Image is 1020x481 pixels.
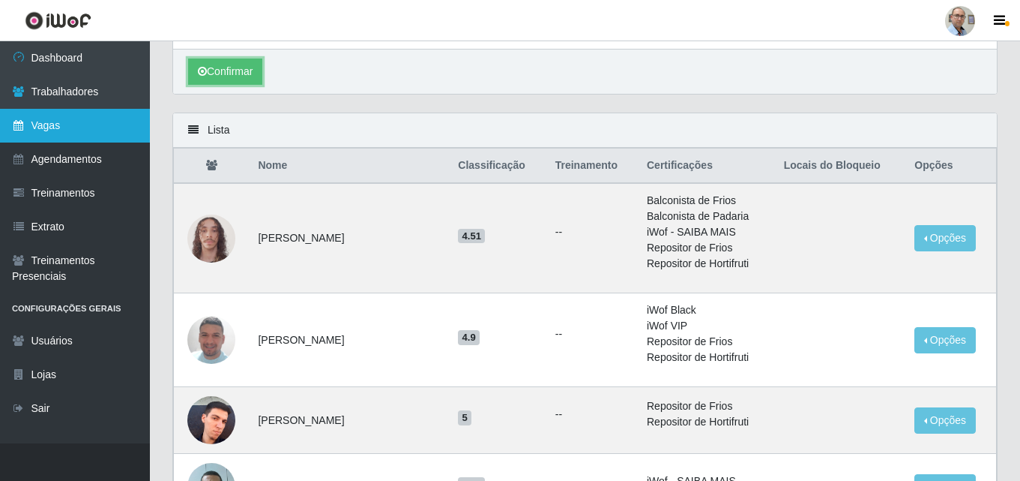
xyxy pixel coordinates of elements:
li: Repositor de Frios [647,398,766,414]
th: Nome [249,149,449,184]
li: iWof - SAIBA MAIS [647,224,766,240]
button: Opções [914,225,976,251]
th: Opções [905,149,996,184]
td: [PERSON_NAME] [249,293,449,387]
button: Confirmar [188,59,262,85]
li: Repositor de Hortifruti [647,350,766,365]
ul: -- [555,326,629,342]
span: 4.51 [458,229,485,244]
th: Treinamento [546,149,638,184]
button: Opções [914,327,976,353]
li: Repositor de Hortifruti [647,256,766,272]
th: Classificação [449,149,546,184]
li: iWof VIP [647,318,766,334]
div: Lista [173,113,997,148]
span: 4.9 [458,330,480,345]
img: 1735496309095.jpeg [187,388,235,452]
img: 1705080374259.jpeg [187,196,235,281]
span: 5 [458,410,471,425]
li: Balconista de Padaria [647,209,766,224]
li: Repositor de Hortifruti [647,414,766,430]
button: Opções [914,407,976,434]
img: CoreUI Logo [25,11,91,30]
td: [PERSON_NAME] [249,387,449,454]
ul: -- [555,224,629,240]
li: Balconista de Frios [647,193,766,209]
td: [PERSON_NAME] [249,183,449,293]
li: iWof Black [647,302,766,318]
th: Locais do Bloqueio [775,149,906,184]
th: Certificações [638,149,775,184]
img: 1748899512620.jpeg [187,297,235,383]
ul: -- [555,407,629,422]
li: Repositor de Frios [647,334,766,350]
li: Repositor de Frios [647,240,766,256]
